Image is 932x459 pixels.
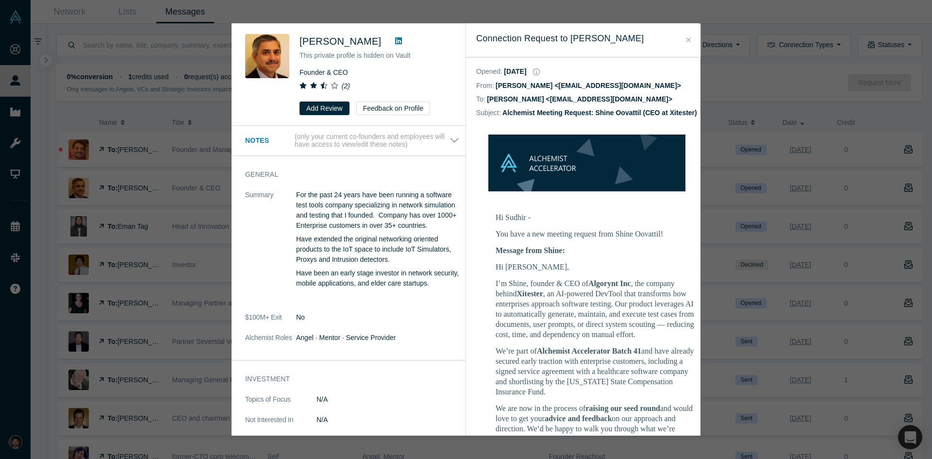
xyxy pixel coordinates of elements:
button: Add Review [300,102,349,115]
p: Founding team with deep technical knowledge [316,435,459,445]
i: ( 2 ) [342,82,350,90]
dt: Alchemist Roles [245,333,296,353]
button: Notes (only your current co-founders and employees will have access to view/edit these notes) [245,133,459,149]
img: Sudhir Pendse's Profile Image [245,34,289,78]
dd: [DATE] [504,68,526,75]
dd: N/A [316,394,459,405]
h3: General [245,170,446,180]
dd: N/A [316,415,459,425]
strong: Algorynt Inc [588,279,631,288]
p: Hi [PERSON_NAME], [496,262,699,272]
strong: Alchemist Accelerator Batch 41 [537,347,641,355]
dd: [PERSON_NAME] <[EMAIL_ADDRESS][DOMAIN_NAME]> [487,95,672,103]
button: Feedback on Profile [356,102,431,115]
dt: Opened : [476,67,502,77]
dt: Subject: [476,108,501,118]
h3: Connection Request to [PERSON_NAME] [476,32,690,45]
dt: Not Interested In [245,415,316,435]
p: Have extended the original networking oriented products to the IoT space to include IoT Simulator... [296,234,459,265]
p: Hi Sudhir - [496,212,699,222]
dt: Summary [245,190,296,312]
dd: No [296,312,459,323]
b: Message from Shine: [496,246,565,255]
strong: Xitester [517,289,543,298]
p: We’re part of and have already secured early traction with enterprise customers, including a sign... [496,346,699,397]
dt: Topics of Focus [245,394,316,415]
h3: Investment [245,374,446,384]
img: banner-small-topicless.png [488,135,685,191]
dt: From: [476,81,494,91]
strong: advice and feedback [545,414,612,423]
p: (only your current co-founders and employees will have access to view/edit these notes) [295,133,449,149]
dt: $100M+ Exit [245,312,296,333]
p: You have a new meeting request from Shine Oovattil! [496,229,699,239]
p: Have been an early stage investor in network security, mobile applications, and elder care startups. [296,268,459,289]
span: [PERSON_NAME] [300,36,381,47]
p: I’m Shine, founder & CEO of , the company behind , an AI-powered DevTool that transforms how ente... [496,278,699,340]
p: For the past 24 years have been running a software test tools company specializing in network sim... [296,190,459,231]
dd: [PERSON_NAME] <[EMAIL_ADDRESS][DOMAIN_NAME]> [496,82,681,89]
span: Founder & CEO [300,68,348,76]
dt: To: [476,94,485,104]
p: This private profile is hidden on Vault [300,51,452,61]
strong: raising our seed round [585,404,660,412]
button: Close [683,34,694,46]
dd: Alchemist Meeting Request: Shine Oovattil (CEO at Xitester) [502,109,697,117]
p: We are now in the process of and would love to get your on our approach and direction. We’d be ha... [496,403,699,444]
dd: Angel · Mentor · Service Provider [296,333,459,343]
h3: Notes [245,136,293,146]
